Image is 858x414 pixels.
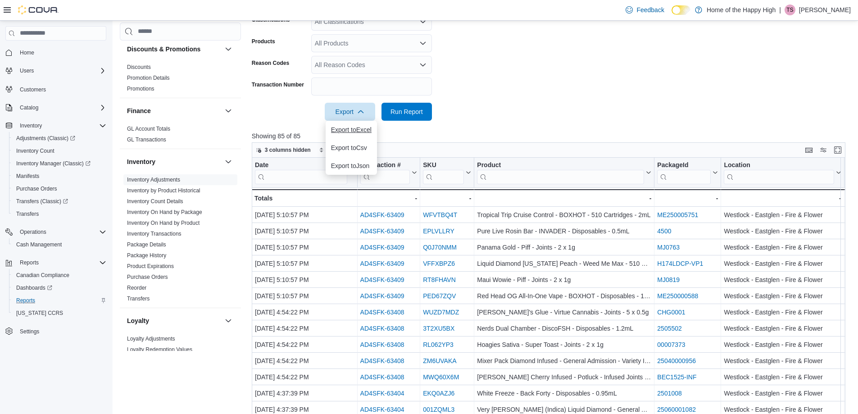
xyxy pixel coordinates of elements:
[360,341,404,348] a: AD4SFK-63408
[255,161,354,184] button: Date
[255,161,347,184] div: Date
[127,274,168,280] a: Purchase Orders
[265,146,311,154] span: 3 columns hidden
[16,185,57,192] span: Purchase Orders
[804,145,814,155] button: Keyboard shortcuts
[360,244,404,251] a: AD4SFK-63409
[127,64,151,70] a: Discounts
[799,5,851,15] p: [PERSON_NAME]
[724,388,841,399] div: Westlock - Eastglen - Fire & Flower
[657,161,718,184] button: PackageId
[16,257,42,268] button: Reports
[423,227,454,235] a: EPLVLLRY
[477,258,651,269] div: Liquid Diamond [US_STATE] Peach - Weed Me Max - 510 Cartridges - 1mL
[255,388,354,399] div: [DATE] 4:37:39 PM
[16,47,38,58] a: Home
[16,47,106,58] span: Home
[223,315,234,326] button: Loyalty
[16,173,39,180] span: Manifests
[13,239,106,250] span: Cash Management
[13,146,106,156] span: Inventory Count
[13,158,106,169] span: Inventory Manager (Classic)
[785,5,795,15] div: Tynica Schmode
[657,406,696,413] a: 25060001082
[5,42,106,361] nav: Complex example
[16,83,106,95] span: Customers
[331,126,372,133] span: Export to Excel
[477,274,651,285] div: Maui Wowie - Piff - Joints - 2 x 1g
[360,193,417,204] div: -
[9,282,110,294] a: Dashboards
[779,5,781,15] p: |
[127,209,202,215] a: Inventory On Hand by Package
[477,355,651,366] div: Mixer Pack Diamond Infused - General Admission - Variety Infused Pre-Rolled - 3 x 0.5g
[724,372,841,382] div: Westlock - Eastglen - Fire & Flower
[127,273,168,281] span: Purchase Orders
[252,132,852,141] p: Showing 85 of 85
[255,372,354,382] div: [DATE] 4:54:22 PM
[724,307,841,318] div: Westlock - Eastglen - Fire & Flower
[9,307,110,319] button: [US_STATE] CCRS
[127,45,200,54] h3: Discounts & Promotions
[20,259,39,266] span: Reports
[127,346,192,353] a: Loyalty Redemption Values
[127,209,202,216] span: Inventory On Hand by Package
[9,170,110,182] button: Manifests
[724,161,841,184] button: Location
[127,187,200,194] span: Inventory by Product Historical
[13,146,58,156] a: Inventory Count
[223,44,234,55] button: Discounts & Promotions
[724,323,841,334] div: Westlock - Eastglen - Fire & Flower
[16,120,45,131] button: Inventory
[252,59,289,67] label: Reason Codes
[16,120,106,131] span: Inventory
[120,174,241,308] div: Inventory
[16,309,63,317] span: [US_STATE] CCRS
[255,323,354,334] div: [DATE] 4:54:22 PM
[255,161,347,170] div: Date
[657,309,685,316] a: CHG0001
[657,341,685,348] a: 00007373
[818,145,829,155] button: Display options
[127,220,200,226] a: Inventory On Hand by Product
[477,339,651,350] div: Hoagies Sativa - Super Toast - Joints - 2 x 1g
[127,335,175,342] span: Loyalty Adjustments
[16,227,50,237] button: Operations
[477,388,651,399] div: White Freeze - Back Forty - Disposables - 0.95mL
[477,161,644,184] div: Product
[315,145,355,155] button: Sort fields
[657,357,696,364] a: 25040000956
[252,38,275,45] label: Products
[252,145,314,155] button: 3 columns hidden
[16,135,75,142] span: Adjustments (Classic)
[423,325,454,332] a: 3T2XU5BX
[657,373,696,381] a: BEC1525-INF
[9,208,110,220] button: Transfers
[13,133,79,144] a: Adjustments (Classic)
[832,145,843,155] button: Enter fullscreen
[127,252,166,259] span: Package History
[360,260,404,267] a: AD4SFK-63409
[223,156,234,167] button: Inventory
[331,162,372,169] span: Export to Json
[20,122,42,129] span: Inventory
[127,74,170,82] span: Promotion Details
[127,177,180,183] a: Inventory Adjustments
[9,294,110,307] button: Reports
[423,390,454,397] a: EKQ0AZJ6
[423,211,457,218] a: WFVTBQ4T
[724,274,841,285] div: Westlock - Eastglen - Fire & Flower
[255,226,354,237] div: [DATE] 5:10:57 PM
[120,333,241,359] div: Loyalty
[13,171,43,182] a: Manifests
[724,291,841,301] div: Westlock - Eastglen - Fire & Flower
[419,18,427,25] button: Open list of options
[127,157,221,166] button: Inventory
[9,145,110,157] button: Inventory Count
[252,81,304,88] label: Transaction Number
[255,355,354,366] div: [DATE] 4:54:22 PM
[423,276,456,283] a: RT8FHAVN
[9,157,110,170] a: Inventory Manager (Classic)
[9,238,110,251] button: Cash Management
[127,231,182,237] a: Inventory Transactions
